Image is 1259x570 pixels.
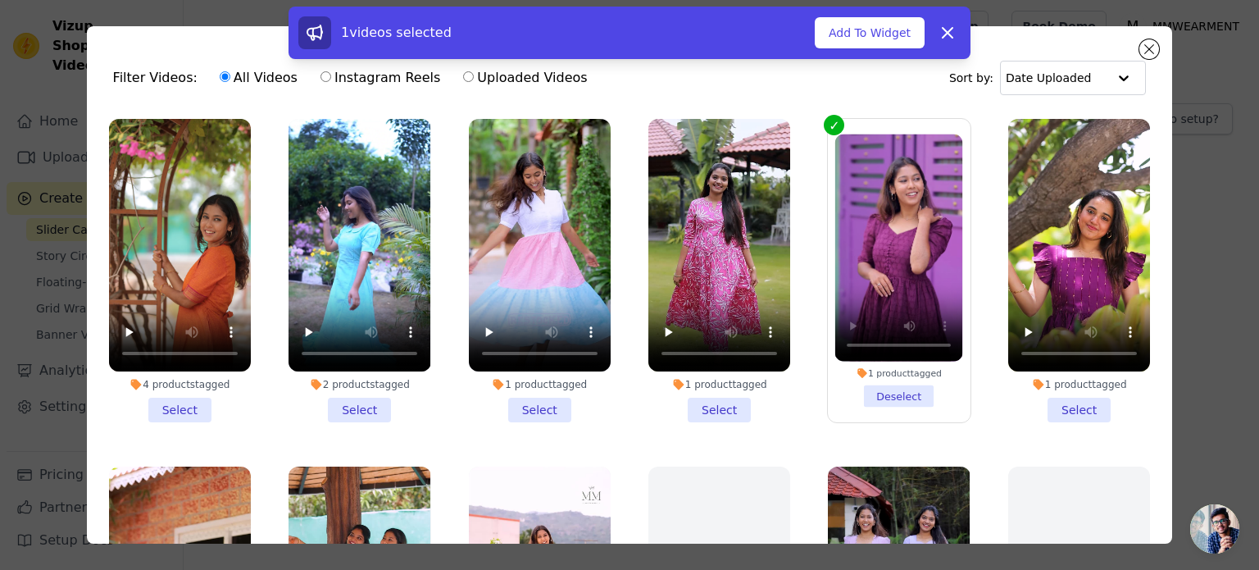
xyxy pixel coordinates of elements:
[109,378,251,391] div: 4 products tagged
[320,67,441,89] label: Instagram Reels
[113,59,597,97] div: Filter Videos:
[1190,504,1239,554] div: Open chat
[815,17,925,48] button: Add To Widget
[219,67,298,89] label: All Videos
[835,367,963,379] div: 1 product tagged
[949,61,1147,95] div: Sort by:
[289,378,430,391] div: 2 products tagged
[1008,378,1150,391] div: 1 product tagged
[469,378,611,391] div: 1 product tagged
[648,378,790,391] div: 1 product tagged
[462,67,588,89] label: Uploaded Videos
[341,25,452,40] span: 1 videos selected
